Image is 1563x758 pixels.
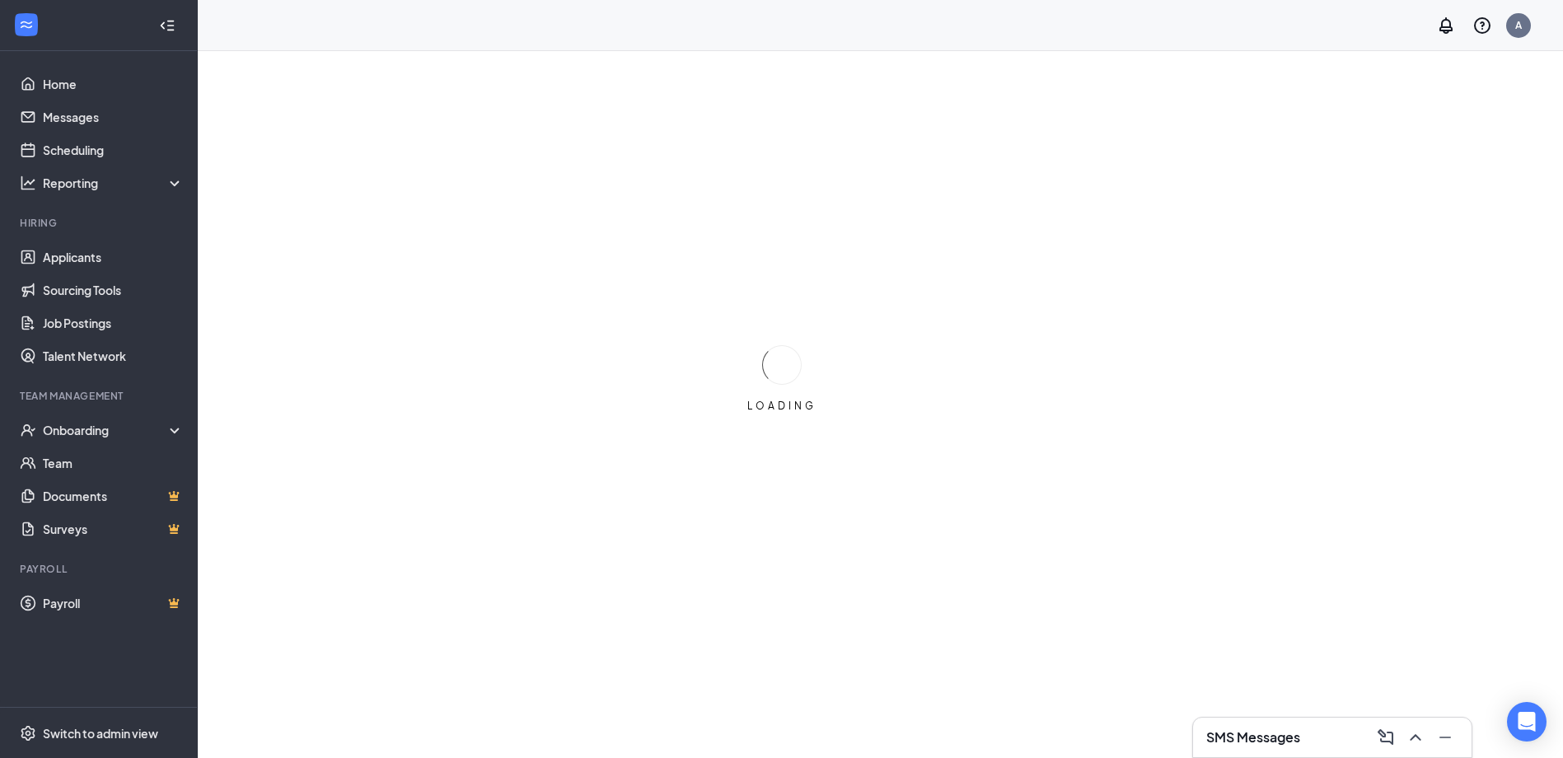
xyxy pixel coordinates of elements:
[43,133,184,166] a: Scheduling
[43,422,170,438] div: Onboarding
[1472,16,1492,35] svg: QuestionInfo
[1515,18,1522,32] div: A
[159,17,175,34] svg: Collapse
[43,480,184,512] a: DocumentsCrown
[1402,724,1429,751] button: ChevronUp
[43,68,184,101] a: Home
[1206,728,1300,746] h3: SMS Messages
[20,175,36,191] svg: Analysis
[18,16,35,33] svg: WorkstreamLogo
[43,241,184,274] a: Applicants
[43,725,158,742] div: Switch to admin view
[1373,724,1399,751] button: ComposeMessage
[43,587,184,620] a: PayrollCrown
[43,447,184,480] a: Team
[1406,728,1425,747] svg: ChevronUp
[43,101,184,133] a: Messages
[43,339,184,372] a: Talent Network
[43,175,185,191] div: Reporting
[741,399,823,413] div: LOADING
[1376,728,1396,747] svg: ComposeMessage
[20,562,180,576] div: Payroll
[1507,702,1547,742] div: Open Intercom Messenger
[20,216,180,230] div: Hiring
[43,274,184,306] a: Sourcing Tools
[1432,724,1458,751] button: Minimize
[20,389,180,403] div: Team Management
[1436,16,1456,35] svg: Notifications
[20,725,36,742] svg: Settings
[43,512,184,545] a: SurveysCrown
[43,306,184,339] a: Job Postings
[1435,728,1455,747] svg: Minimize
[20,422,36,438] svg: UserCheck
